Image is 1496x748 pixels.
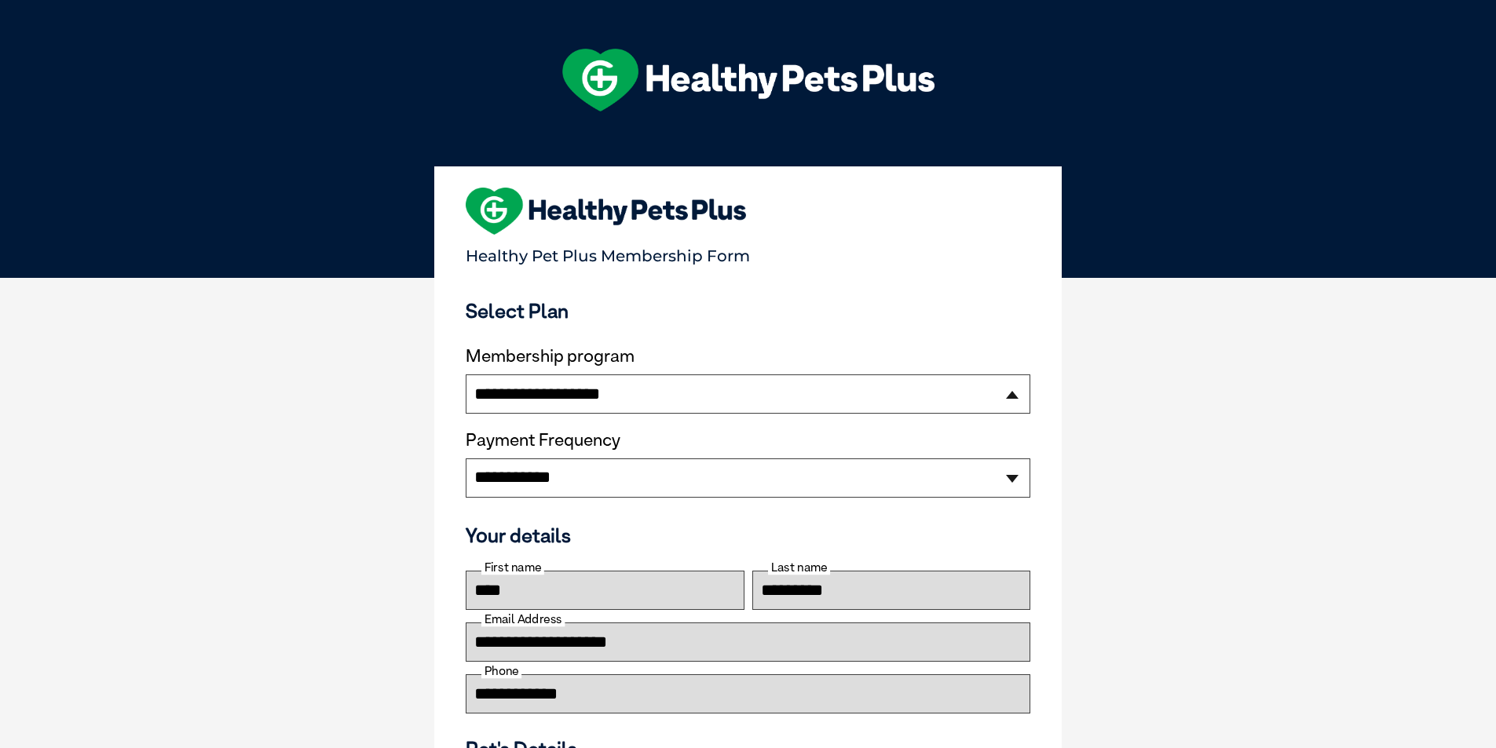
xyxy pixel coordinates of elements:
[466,524,1030,547] h3: Your details
[466,346,1030,367] label: Membership program
[481,664,521,678] label: Phone
[481,612,565,626] label: Email Address
[466,430,620,451] label: Payment Frequency
[562,49,935,111] img: hpp-logo-landscape-green-white.png
[466,299,1030,323] h3: Select Plan
[481,560,544,575] label: First name
[466,188,746,235] img: heart-shape-hpp-logo-large.png
[466,239,1030,265] p: Healthy Pet Plus Membership Form
[768,560,830,575] label: Last name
